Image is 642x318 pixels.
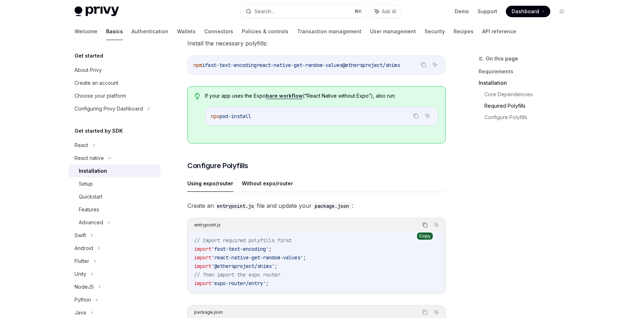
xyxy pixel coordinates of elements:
[420,308,430,317] button: Copy the contents from the code block
[411,111,421,121] button: Copy the contents from the code block
[205,92,438,99] span: If your app uses the Expo (“React Native without Expo”), also run:
[342,62,400,68] span: @ethersproject/shims
[432,220,441,230] button: Ask AI
[79,180,93,188] div: Setup
[370,5,401,18] button: Ask AI
[194,308,223,317] div: package.json
[211,254,303,261] span: 'react-native-get-random-values'
[194,280,211,287] span: import
[241,5,366,18] button: Search...⌘K
[482,23,516,40] a: API reference
[484,89,573,100] a: Core Dependencies
[486,54,518,63] span: On this page
[177,23,196,40] a: Wallets
[75,79,118,87] div: Create an account
[69,177,160,190] a: Setup
[75,92,126,100] div: Choose your platform
[242,175,293,192] button: Without expo/router
[79,192,102,201] div: Quickstart
[79,205,99,214] div: Features
[269,246,272,252] span: ;
[75,283,94,291] div: NodeJS
[75,127,123,135] h5: Get started by SDK
[75,231,86,240] div: Swift
[131,23,168,40] a: Authentication
[69,64,160,77] a: About Privy
[194,220,221,230] div: entrypoint.js
[75,52,103,60] h5: Get started
[425,23,445,40] a: Security
[194,271,280,278] span: // Then import the expo router
[75,6,119,16] img: light logo
[205,62,257,68] span: fast-text-encoding
[75,295,91,304] div: Python
[417,233,433,240] div: Copy
[75,23,97,40] a: Welcome
[506,6,550,17] a: Dashboard
[556,6,567,17] button: Toggle dark mode
[79,167,107,175] div: Installation
[75,154,104,162] div: React native
[479,66,573,77] a: Requirements
[194,246,211,252] span: import
[75,257,89,265] div: Flutter
[69,89,160,102] a: Choose your platform
[187,38,446,48] span: Install the necessary polyfills:
[266,280,269,287] span: ;
[69,190,160,203] a: Quickstart
[194,237,292,244] span: // Import required polyfills first
[69,203,160,216] a: Features
[257,62,342,68] span: react-native-get-random-values
[75,270,86,278] div: Unity
[220,113,251,119] span: pod-install
[370,23,416,40] a: User management
[194,263,211,269] span: import
[69,165,160,177] a: Installation
[354,9,362,14] span: ⌘ K
[79,218,103,227] div: Advanced
[454,23,474,40] a: Recipes
[202,62,205,68] span: i
[430,60,440,69] button: Ask AI
[211,280,266,287] span: 'expo-router/entry'
[382,8,396,15] span: Ask AI
[211,113,220,119] span: npx
[75,244,93,253] div: Android
[274,263,277,269] span: ;
[187,161,248,171] span: Configure Polyfills
[194,254,211,261] span: import
[187,201,446,211] span: Create an file and update your :
[423,111,432,121] button: Ask AI
[484,100,573,112] a: Required Polyfills
[266,93,303,99] a: bare workflow
[478,8,497,15] a: Support
[106,23,123,40] a: Basics
[303,254,306,261] span: ;
[211,246,269,252] span: 'fast-text-encoding'
[69,77,160,89] a: Create an account
[484,112,573,123] a: Configure Polyfills
[195,93,200,99] svg: Tip
[254,7,274,16] div: Search...
[512,8,539,15] span: Dashboard
[419,60,428,69] button: Copy the contents from the code block
[193,62,202,68] span: npm
[420,220,430,230] button: Copy the contents from the code block
[204,23,233,40] a: Connectors
[312,202,352,210] code: package.json
[455,8,469,15] a: Demo
[479,77,573,89] a: Installation
[75,66,102,74] div: About Privy
[297,23,361,40] a: Transaction management
[75,104,143,113] div: Configuring Privy Dashboard
[242,23,288,40] a: Policies & controls
[187,175,233,192] button: Using expo/router
[214,202,257,210] code: entrypoint.js
[75,308,86,317] div: Java
[75,141,88,150] div: React
[432,308,441,317] button: Ask AI
[211,263,274,269] span: '@ethersproject/shims'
